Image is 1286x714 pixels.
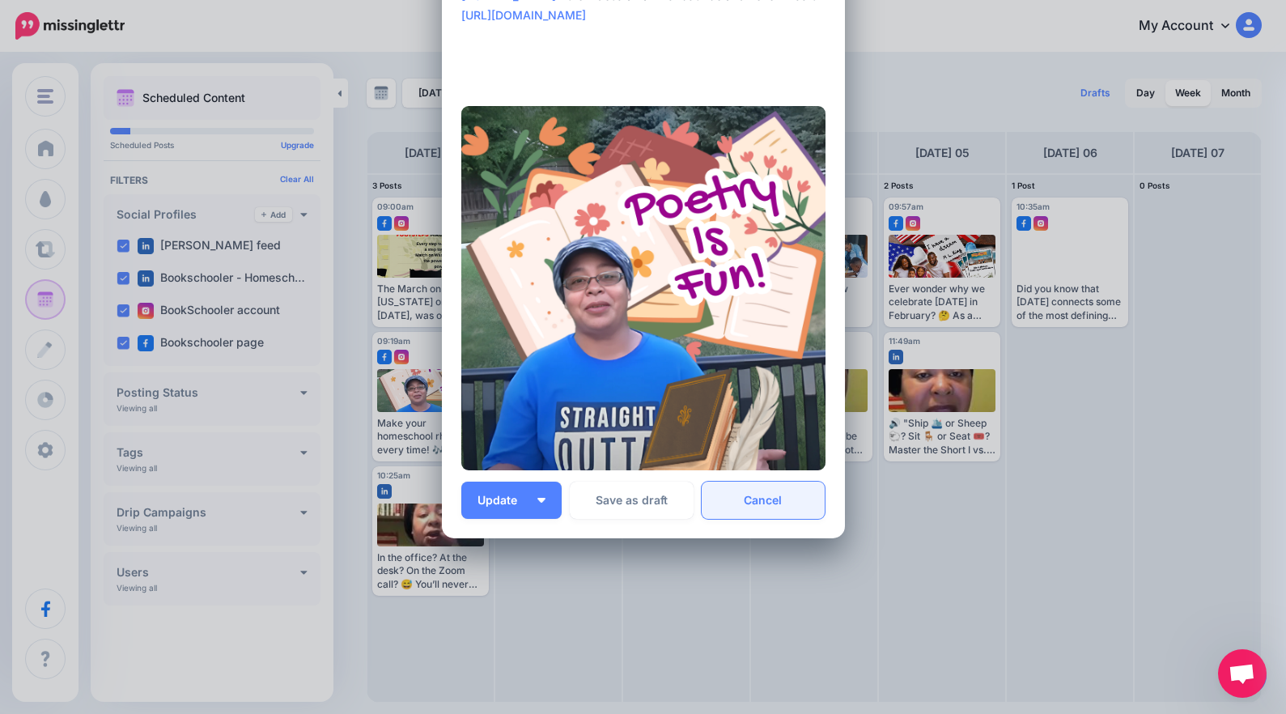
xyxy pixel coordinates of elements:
[461,106,826,470] img: 8FPUCDOWRNNGKHHFRH56LVG40J0MPO5V.png
[461,482,562,519] button: Update
[570,482,694,519] button: Save as draft
[537,498,545,503] img: arrow-down-white.png
[477,495,529,506] span: Update
[702,482,826,519] a: Cancel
